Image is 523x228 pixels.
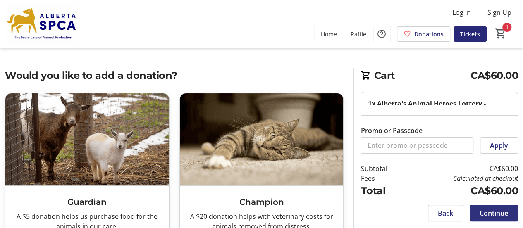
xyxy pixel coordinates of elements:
img: Alberta SPCA's Logo [5,3,79,45]
button: Continue [470,205,518,221]
a: Tickets [454,26,487,42]
td: Total [361,183,406,198]
button: Back [428,205,463,221]
span: Log In [452,7,471,17]
td: Subtotal [361,164,406,173]
span: Tickets [460,30,480,38]
button: Log In [446,6,478,19]
span: Back [438,208,453,218]
img: Guardian [5,93,169,185]
button: Apply [480,137,518,154]
span: Continue [480,208,508,218]
span: Donations [414,30,444,38]
td: Calculated at checkout [406,173,518,183]
a: Home [314,26,344,42]
a: Raffle [344,26,373,42]
button: Help [373,26,390,42]
button: Cart [493,26,508,41]
button: Sign Up [481,6,518,19]
span: Sign Up [487,7,511,17]
a: Donations [397,26,450,42]
h2: Cart [361,68,518,85]
td: Fees [361,173,406,183]
span: Raffle [351,30,366,38]
span: Apply [490,140,508,150]
label: Promo or Passcode [361,126,422,135]
span: CA$60.00 [470,68,518,83]
h2: Would you like to add a donation? [5,68,344,83]
div: 1x Alberta's Animal Heroes Lottery - Holiday Edition Raffle Ticket (3 for $60.00) [368,99,511,119]
h3: Champion [186,196,337,208]
td: CA$60.00 [406,164,518,173]
span: Home [321,30,337,38]
img: Champion [180,93,344,185]
h3: Guardian [12,196,162,208]
td: CA$60.00 [406,183,518,198]
input: Enter promo or passcode [361,137,473,154]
